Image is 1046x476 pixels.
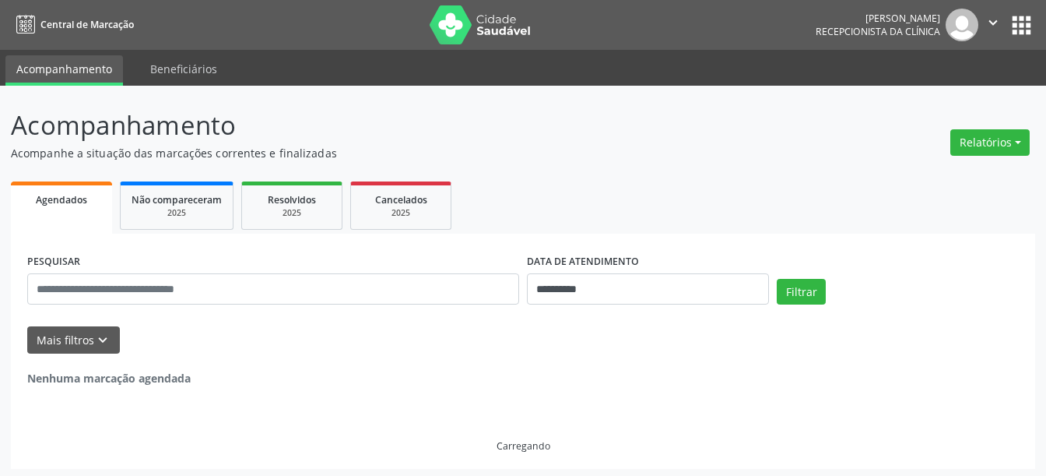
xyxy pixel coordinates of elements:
[5,55,123,86] a: Acompanhamento
[985,14,1002,31] i: 
[362,207,440,219] div: 2025
[1008,12,1035,39] button: apps
[777,279,826,305] button: Filtrar
[253,207,331,219] div: 2025
[11,106,728,145] p: Acompanhamento
[132,207,222,219] div: 2025
[11,145,728,161] p: Acompanhe a situação das marcações correntes e finalizadas
[946,9,978,41] img: img
[978,9,1008,41] button: 
[527,250,639,274] label: DATA DE ATENDIMENTO
[816,12,940,25] div: [PERSON_NAME]
[36,193,87,206] span: Agendados
[94,332,111,349] i: keyboard_arrow_down
[132,193,222,206] span: Não compareceram
[497,439,550,453] div: Carregando
[27,250,80,274] label: PESQUISAR
[268,193,316,206] span: Resolvidos
[950,129,1030,156] button: Relatórios
[40,18,134,31] span: Central de Marcação
[27,371,191,386] strong: Nenhuma marcação agendada
[11,12,134,37] a: Central de Marcação
[816,25,940,38] span: Recepcionista da clínica
[375,193,427,206] span: Cancelados
[139,55,228,83] a: Beneficiários
[27,326,120,354] button: Mais filtroskeyboard_arrow_down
